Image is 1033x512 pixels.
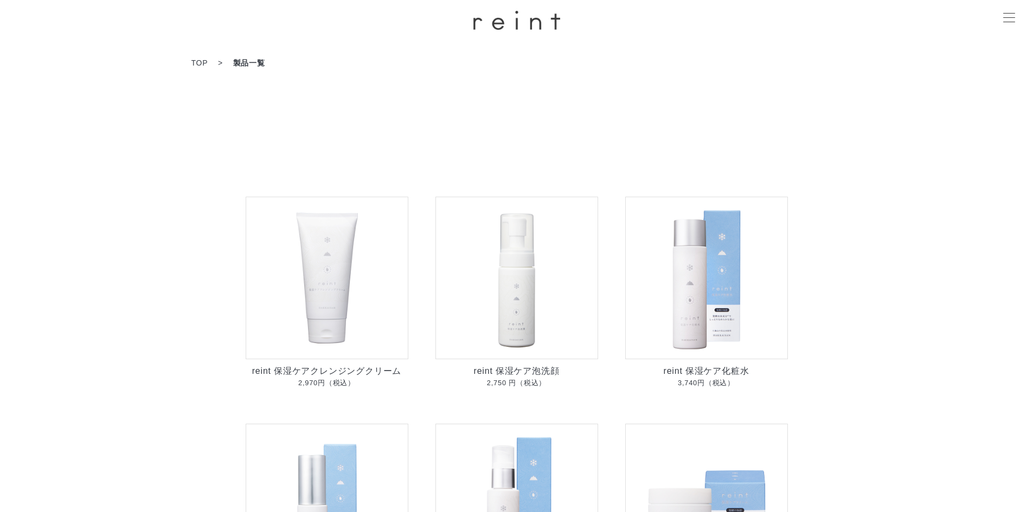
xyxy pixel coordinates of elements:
img: reint 保湿ケアクレンジングクリーム [246,197,408,359]
span: 2,750 円（税込） [435,378,598,389]
span: 2,970円（税込） [246,378,408,389]
a: TOP [191,59,208,67]
img: ロゴ [473,11,560,30]
a: reint 保湿ケア泡洗顔 reint 保湿ケア泡洗顔2,750 円（税込） [435,197,598,389]
img: reint 保湿ケア泡洗顔 [435,197,598,359]
span: 3,740円（税込） [625,378,788,389]
p: reint 保湿ケアクレンジングクリーム [246,365,408,389]
a: reint 保湿ケアクレンジングクリーム reint 保湿ケアクレンジングクリーム2,970円（税込） [246,197,408,389]
a: reint 保湿ケア化粧水 reint 保湿ケア化粧水3,740円（税込） [625,197,788,389]
p: reint 保湿ケア化粧水 [625,365,788,389]
p: reint 保湿ケア泡洗顔 [435,365,598,389]
img: reint 保湿ケア化粧水 [625,197,788,359]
